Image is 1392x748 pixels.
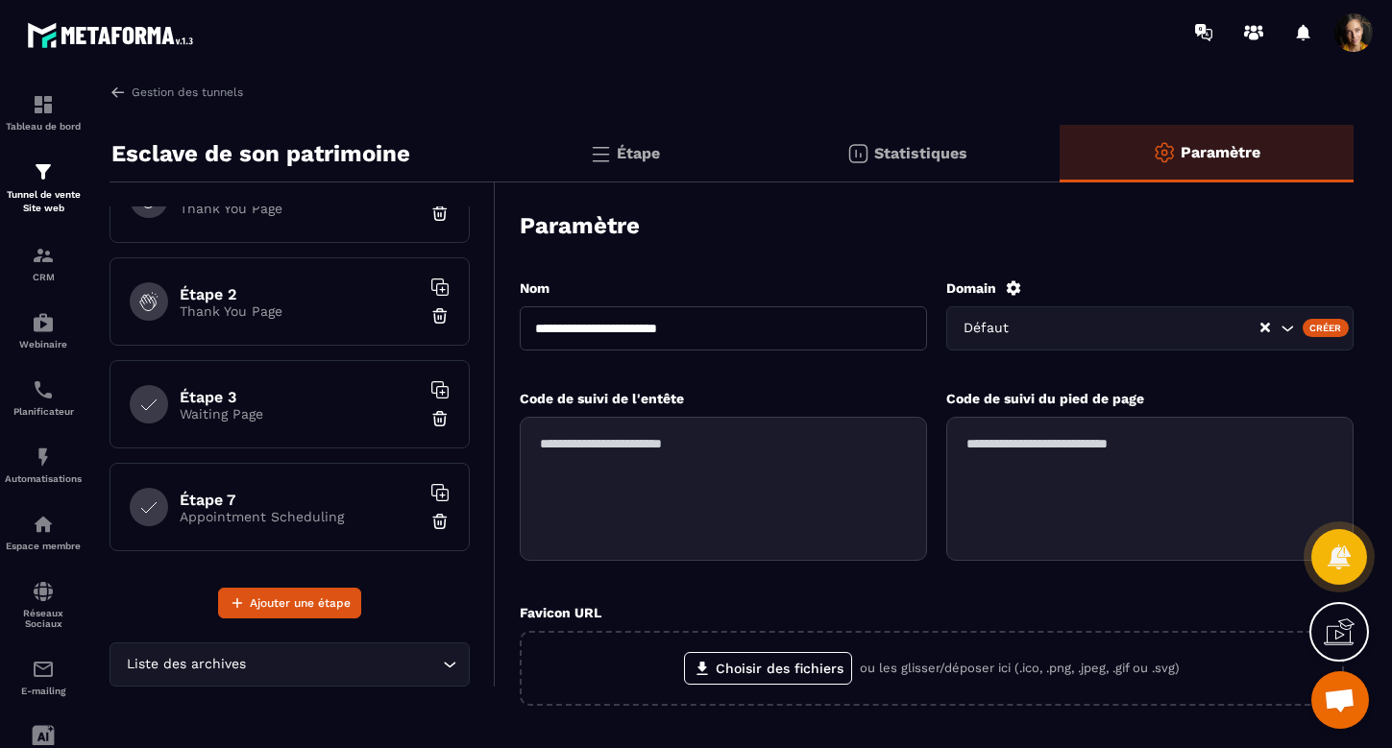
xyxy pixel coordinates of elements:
a: Gestion des tunnels [110,84,243,101]
h6: Étape 7 [180,491,420,509]
span: Liste des archives [122,654,250,675]
img: formation [32,93,55,116]
a: emailemailE-mailing [5,643,82,711]
p: Paramètre [1181,143,1260,161]
a: formationformationTableau de bord [5,79,82,146]
p: Thank You Page [180,201,420,216]
img: arrow [110,84,127,101]
a: automationsautomationsAutomatisations [5,431,82,498]
p: Automatisations [5,473,82,484]
p: CRM [5,272,82,282]
label: Code de suivi du pied de page [946,391,1144,406]
label: Choisir des fichiers [684,652,852,685]
a: automationsautomationsWebinaire [5,297,82,364]
img: email [32,658,55,681]
div: Ouvrir le chat [1311,671,1369,729]
img: bars.0d591741.svg [589,142,612,165]
p: Étape [617,144,660,162]
p: Waiting Page [180,406,420,422]
h6: Étape 2 [180,285,420,303]
img: automations [32,311,55,334]
button: Ajouter une étape [218,588,361,618]
p: Réseaux Sociaux [5,608,82,629]
img: trash [430,512,450,531]
h6: Étape 3 [180,388,420,406]
p: Espace membre [5,541,82,551]
img: logo [27,17,200,53]
img: formation [32,160,55,183]
p: Esclave de son patrimoine [111,134,410,173]
p: Tableau de bord [5,121,82,132]
img: trash [430,204,450,223]
span: Défaut [959,318,1026,339]
img: trash [430,409,450,428]
label: Code de suivi de l'entête [520,391,684,406]
div: Search for option [946,306,1354,350]
h3: Paramètre [520,212,640,239]
a: schedulerschedulerPlanificateur [5,364,82,431]
label: Domain [946,280,996,296]
p: Planificateur [5,406,82,417]
img: trash [430,306,450,326]
div: Créer [1303,319,1350,336]
div: Search for option [110,642,470,687]
img: automations [32,446,55,469]
a: automationsautomationsEspace membre [5,498,82,566]
p: ou les glisser/déposer ici (.ico, .png, .jpeg, .gif ou .svg) [860,660,1180,677]
a: formationformationCRM [5,229,82,297]
p: Appointment Scheduling [180,509,420,524]
p: Webinaire [5,339,82,350]
a: social-networksocial-networkRéseaux Sociaux [5,566,82,643]
img: scheduler [32,378,55,401]
p: Tunnel de vente Site web [5,188,82,215]
img: automations [32,513,55,536]
input: Search for option [250,654,438,675]
img: stats.20deebd0.svg [846,142,869,165]
a: formationformationTunnel de vente Site web [5,146,82,229]
p: E-mailing [5,686,82,696]
label: Nom [520,280,549,296]
p: Thank You Page [180,303,420,319]
img: formation [32,244,55,267]
button: Clear Selected [1260,321,1270,335]
label: Favicon URL [520,605,601,620]
img: social-network [32,580,55,603]
input: Search for option [1026,318,1258,339]
img: setting-o.ffaa8168.svg [1153,141,1176,164]
p: Statistiques [874,144,967,162]
span: Ajouter une étape [250,593,351,613]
